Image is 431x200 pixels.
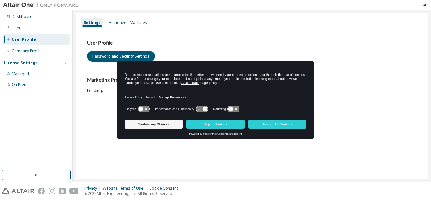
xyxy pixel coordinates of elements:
div: Cookie Consent [149,186,182,191]
div: Loading... [87,77,416,93]
div: User Profile [12,37,36,42]
div: Website Terms of Use [103,186,149,191]
img: youtube.svg [69,188,79,194]
div: Settings [84,20,101,25]
p: © 2025 Altair Engineering, Inc. All Rights Reserved. [84,191,182,196]
img: facebook.svg [38,188,45,194]
img: altair_logo.svg [2,188,34,194]
div: Privacy [84,186,103,191]
img: instagram.svg [49,188,55,194]
div: On Prem [12,82,27,87]
h3: User Profile [87,40,416,46]
div: License Settings [4,60,38,65]
img: linkedin.svg [59,188,66,194]
img: Altair One [3,2,82,8]
div: Authorized Machines [109,20,147,25]
div: Dashboard [12,14,32,19]
button: Password and Security Settings [87,51,155,62]
h3: Marketing Preferences [87,77,416,83]
div: Company Profile [12,48,42,53]
div: Users [12,26,23,31]
div: Managed [12,71,29,76]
